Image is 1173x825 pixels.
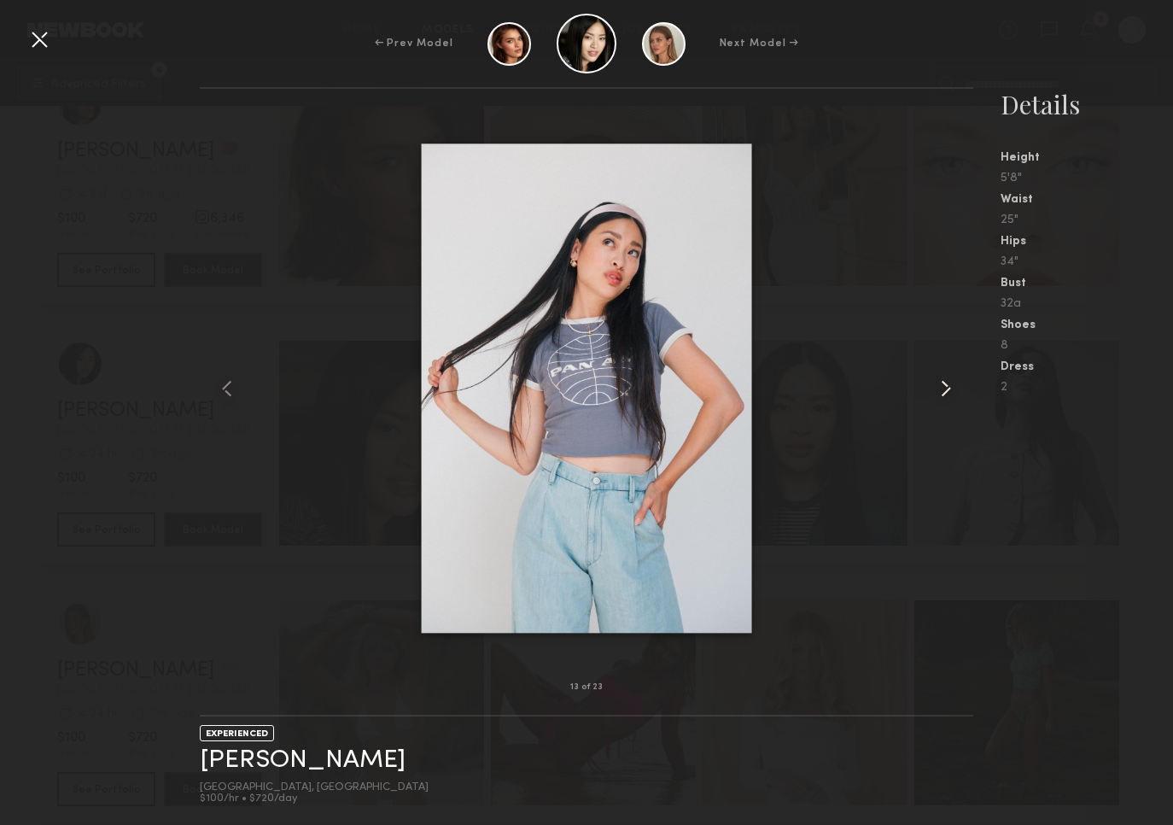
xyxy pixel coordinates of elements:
[1001,194,1173,206] div: Waist
[1001,87,1173,121] div: Details
[200,747,406,774] a: [PERSON_NAME]
[200,725,274,741] div: EXPERIENCED
[200,782,429,793] div: [GEOGRAPHIC_DATA], [GEOGRAPHIC_DATA]
[1001,361,1173,373] div: Dress
[1001,319,1173,331] div: Shoes
[200,793,429,805] div: $100/hr • $720/day
[1001,298,1173,310] div: 32a
[1001,382,1173,394] div: 2
[1001,256,1173,268] div: 34"
[570,683,603,692] div: 13 of 23
[1001,152,1173,164] div: Height
[1001,340,1173,352] div: 8
[1001,173,1173,184] div: 5'8"
[1001,236,1173,248] div: Hips
[375,36,453,51] div: ← Prev Model
[1001,278,1173,290] div: Bust
[1001,214,1173,226] div: 25"
[720,36,799,51] div: Next Model →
